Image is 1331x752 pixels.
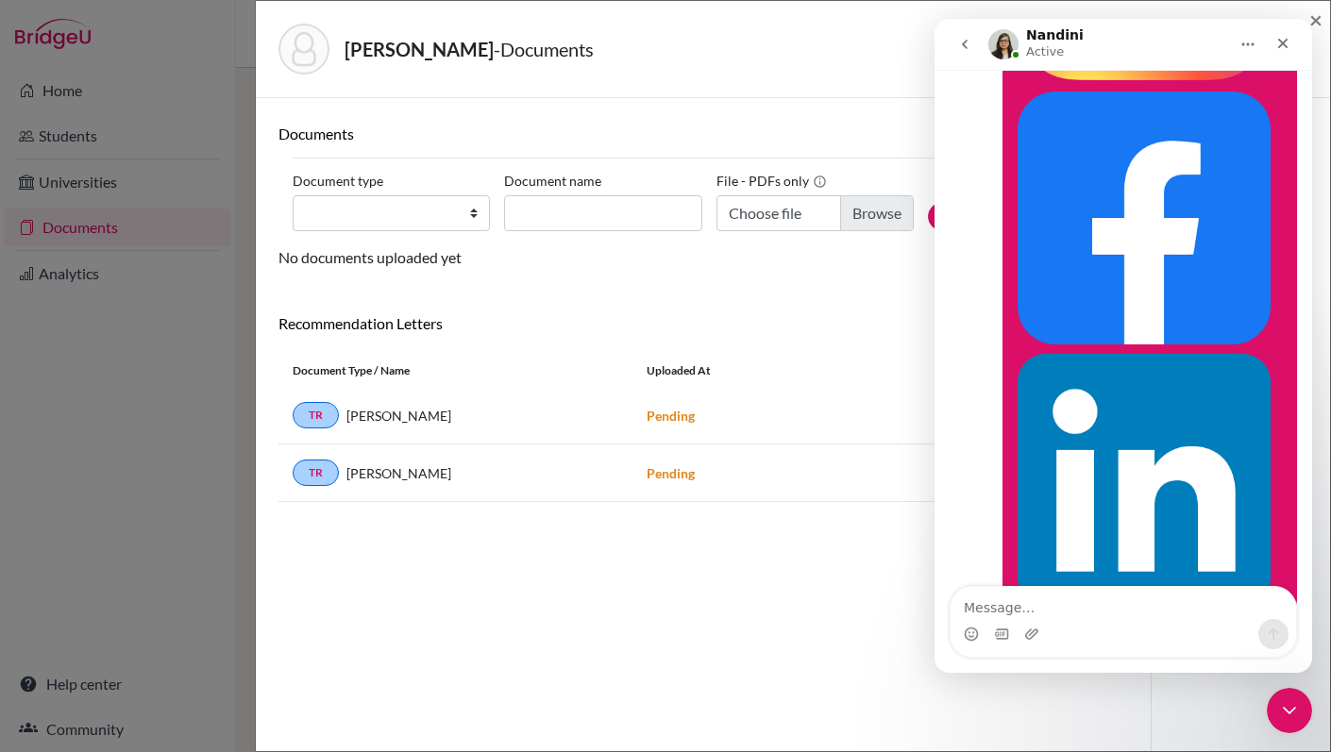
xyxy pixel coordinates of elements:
span: × [1309,6,1323,33]
span: - Documents [494,38,594,60]
span: [PERSON_NAME] [346,406,451,426]
iframe: Intercom live chat [935,19,1312,673]
a: TR [293,460,339,486]
h6: Documents [278,125,703,142]
button: publishUpload [928,202,1019,231]
div: Uploaded at [632,362,916,379]
label: File - PDFs only [716,166,827,195]
strong: Pending [647,408,695,424]
label: Document name [504,166,601,195]
div: No documents uploaded yet [278,121,1128,269]
h6: Recommendation Letters [278,314,1128,332]
button: Close [1309,8,1323,31]
div: Document Type / Name [278,362,632,379]
iframe: Intercom live chat [1267,688,1312,733]
label: Document type [293,166,383,195]
strong: [PERSON_NAME] [345,38,494,60]
a: TR [293,402,339,428]
span: [PERSON_NAME] [346,463,451,483]
strong: Pending [647,465,695,481]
